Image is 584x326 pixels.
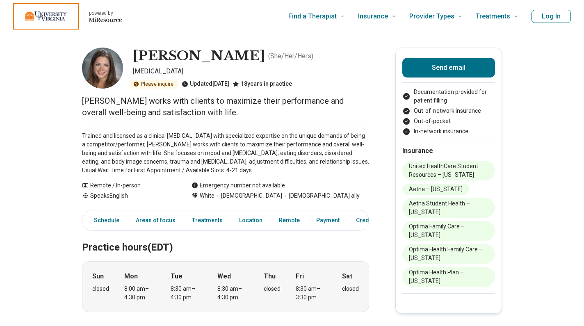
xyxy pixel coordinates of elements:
a: Schedule [84,212,124,229]
span: Treatments [476,11,510,22]
button: Log In [532,10,571,23]
a: Location [234,212,267,229]
button: Send email [402,58,495,78]
li: Optima Health Family Care – [US_STATE] [402,244,495,264]
h2: Practice hours (EDT) [82,221,369,255]
li: Aetna Student Health – [US_STATE] [402,198,495,218]
div: 8:30 am – 3:30 pm [296,285,327,302]
p: [MEDICAL_DATA] [133,66,369,76]
div: Updated [DATE] [182,80,229,89]
a: Treatments [187,212,228,229]
li: Optima Family Care – [US_STATE] [402,221,495,241]
strong: Thu [264,271,276,281]
li: United HealthCare Student Resources – [US_STATE] [402,161,495,180]
a: Credentials [351,212,392,229]
strong: Wed [217,271,231,281]
div: 8:30 am – 4:30 pm [217,285,249,302]
div: Remote / In-person [82,181,175,190]
div: When does the program meet? [82,261,369,312]
img: Lori Freeman, Psychologist [82,48,123,89]
li: In-network insurance [402,127,495,136]
li: Documentation provided for patient filling [402,88,495,105]
p: [PERSON_NAME] works with clients to maximize their performance and overall well-being and satisfa... [82,95,369,118]
div: 8:00 am – 4:30 pm [124,285,156,302]
div: Speaks English [82,191,175,200]
p: Trained and licensed as a clinical [MEDICAL_DATA] with specialized expertise on the unique demand... [82,132,369,175]
strong: Tue [171,271,182,281]
ul: Payment options [402,88,495,136]
strong: Fri [296,271,304,281]
p: ( She/Her/Hers ) [268,51,313,61]
li: Aetna – [US_STATE] [402,184,469,195]
h2: Insurance [402,146,495,156]
span: White [200,191,214,200]
p: powered by [89,10,122,16]
strong: Sat [342,271,352,281]
h1: [PERSON_NAME] [133,48,265,65]
div: closed [264,285,281,293]
a: Home page [13,3,122,30]
div: Emergency number not available [192,181,285,190]
a: Areas of focus [131,212,180,229]
a: Payment [311,212,344,229]
span: [DEMOGRAPHIC_DATA] ally [282,191,360,200]
strong: Sun [92,271,104,281]
div: 18 years in practice [233,80,292,89]
span: [DEMOGRAPHIC_DATA] [214,191,282,200]
strong: Mon [124,271,138,281]
li: Out-of-pocket [402,117,495,125]
div: closed [92,285,109,293]
div: closed [342,285,359,293]
li: Out-of-network insurance [402,107,495,115]
a: Remote [274,212,305,229]
span: Insurance [358,11,388,22]
li: Optima Health Plan – [US_STATE] [402,267,495,287]
div: 8:30 am – 4:30 pm [171,285,202,302]
div: Please inquire [130,80,178,89]
span: Find a Therapist [288,11,337,22]
span: Provider Types [409,11,454,22]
